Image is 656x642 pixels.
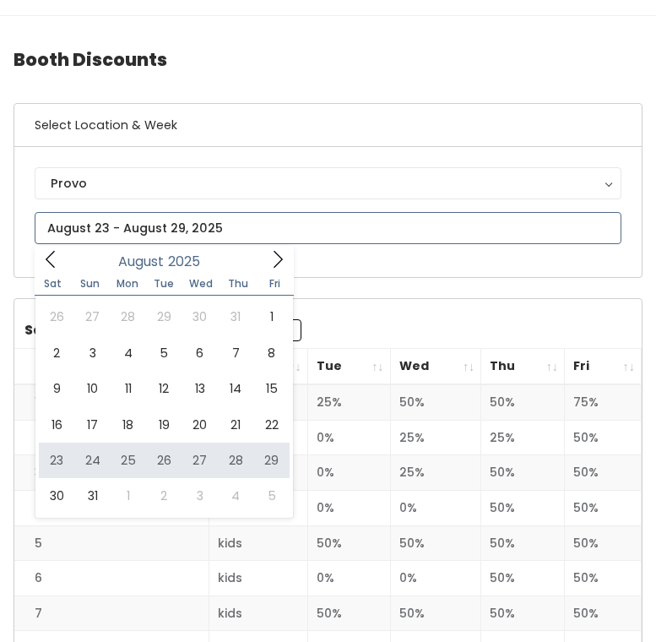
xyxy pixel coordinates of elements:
td: 6 [14,561,209,596]
button: Provo [35,167,621,199]
label: Search: [24,319,301,341]
span: August 10, 2025 [74,371,110,406]
div: Provo [51,174,605,193]
span: August 22, 2025 [253,407,289,443]
span: August 13, 2025 [182,371,218,406]
td: 50% [565,420,642,455]
td: 50% [481,525,565,561]
h6: Select Location & Week [14,104,642,147]
td: 50% [481,384,565,420]
span: August 11, 2025 [111,371,146,406]
span: August [118,255,164,269]
td: 50% [565,596,642,631]
td: 7 [14,596,209,631]
span: August 19, 2025 [146,407,182,443]
td: 50% [390,525,481,561]
span: August 29, 2025 [253,443,289,478]
span: August 15, 2025 [253,371,289,406]
span: August 2, 2025 [39,335,74,371]
span: August 7, 2025 [218,335,253,371]
th: Booth Number: activate to sort column descending [14,349,209,385]
span: August 1, 2025 [253,299,289,335]
th: Thu: activate to sort column ascending [481,349,565,385]
td: 0% [307,455,390,491]
h4: Booth Discounts [14,36,642,83]
span: July 27, 2025 [74,299,110,335]
input: August 23 - August 29, 2025 [35,212,621,244]
span: August 26, 2025 [146,443,182,478]
span: July 31, 2025 [218,299,253,335]
td: kids [209,596,308,631]
span: September 5, 2025 [253,478,289,514]
td: kids [209,525,308,561]
span: Fri [257,279,294,289]
td: 50% [481,455,565,491]
th: Tue: activate to sort column ascending [307,349,390,385]
td: 50% [565,525,642,561]
span: August 4, 2025 [111,335,146,371]
span: September 1, 2025 [111,478,146,514]
span: September 2, 2025 [146,478,182,514]
span: Sat [35,279,72,289]
td: 1 [14,384,209,420]
span: Thu [220,279,257,289]
td: 50% [565,491,642,526]
span: August 3, 2025 [74,335,110,371]
span: August 6, 2025 [182,335,218,371]
th: Fri: activate to sort column ascending [565,349,642,385]
td: 0% [307,561,390,596]
span: August 12, 2025 [146,371,182,406]
span: July 28, 2025 [111,299,146,335]
span: Wed [182,279,220,289]
span: July 26, 2025 [39,299,74,335]
td: 50% [390,596,481,631]
input: Year [164,251,214,272]
td: 25% [481,420,565,455]
td: 0% [307,420,390,455]
th: Wed: activate to sort column ascending [390,349,481,385]
td: 0% [390,561,481,596]
td: 50% [390,384,481,420]
td: 50% [481,596,565,631]
span: August 5, 2025 [146,335,182,371]
td: 50% [565,561,642,596]
span: August 18, 2025 [111,407,146,443]
td: 50% [307,525,390,561]
td: 50% [481,561,565,596]
td: 3 [14,455,209,491]
td: 5 [14,525,209,561]
td: 4 [14,491,209,526]
td: 25% [307,384,390,420]
td: 0% [307,491,390,526]
span: August 20, 2025 [182,407,218,443]
span: August 14, 2025 [218,371,253,406]
td: 0% [390,491,481,526]
td: 50% [565,455,642,491]
span: August 28, 2025 [218,443,253,478]
span: Mon [109,279,146,289]
td: kids [209,561,308,596]
span: July 29, 2025 [146,299,182,335]
span: Tue [145,279,182,289]
td: 25% [390,420,481,455]
span: August 8, 2025 [253,335,289,371]
span: August 16, 2025 [39,407,74,443]
span: August 31, 2025 [74,478,110,514]
span: August 25, 2025 [111,443,146,478]
span: September 4, 2025 [218,478,253,514]
span: August 23, 2025 [39,443,74,478]
span: August 17, 2025 [74,407,110,443]
span: September 3, 2025 [182,478,218,514]
td: 25% [390,455,481,491]
td: 50% [307,596,390,631]
td: 50% [481,491,565,526]
span: Sun [72,279,109,289]
td: 2 [14,420,209,455]
span: August 30, 2025 [39,478,74,514]
span: August 21, 2025 [218,407,253,443]
span: August 27, 2025 [182,443,218,478]
span: July 30, 2025 [182,299,218,335]
span: August 9, 2025 [39,371,74,406]
td: 75% [565,384,642,420]
span: August 24, 2025 [74,443,110,478]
